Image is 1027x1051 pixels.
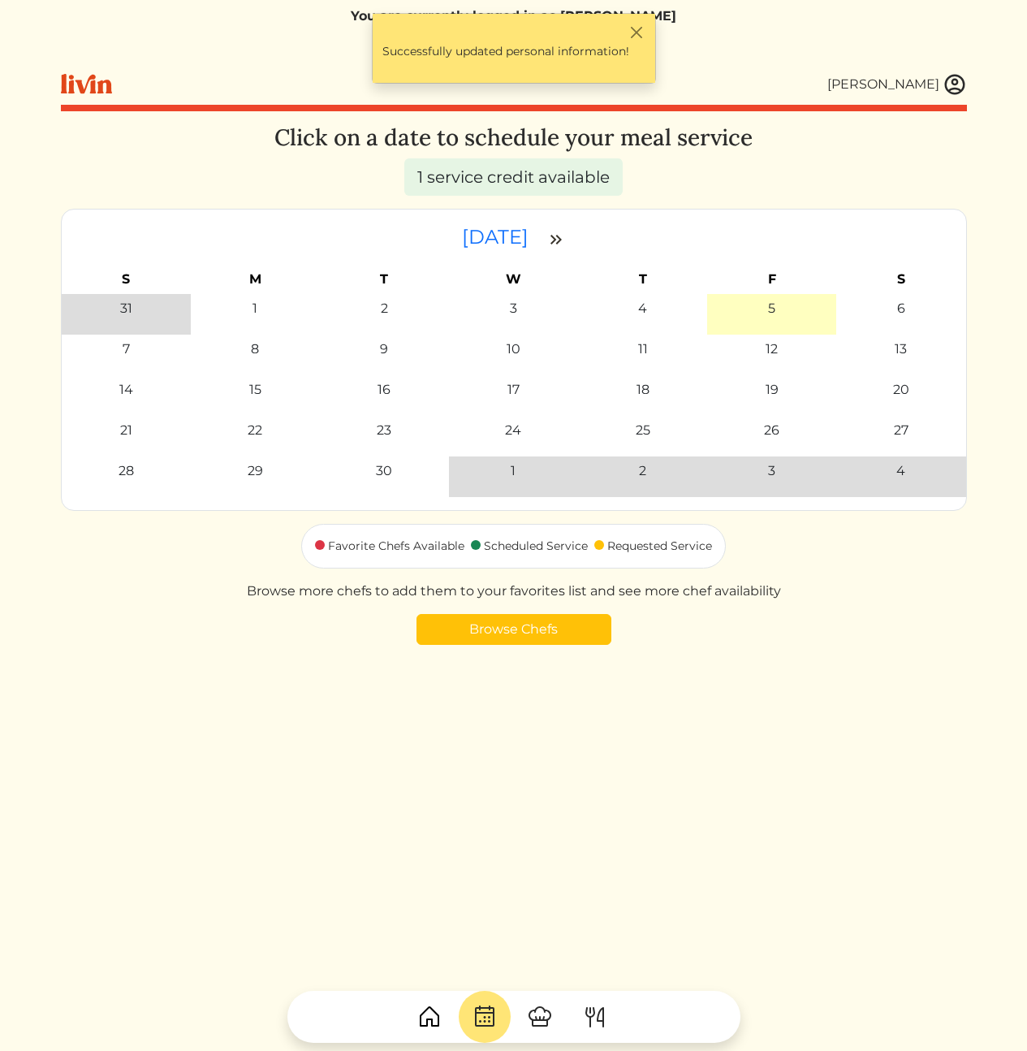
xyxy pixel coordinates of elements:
a: 1 [511,461,516,481]
button: Close [628,24,645,41]
a: 20 [893,380,909,400]
img: user_account-e6e16d2ec92f44fc35f99ef0dc9cddf60790bfa021a6ecb1c896eb5d2907b31c.svg [943,72,967,97]
div: 2 [381,299,388,318]
th: S [62,265,191,294]
a: 13 [895,340,907,359]
div: 6 [897,299,905,318]
p: Browse more chefs to add them to your favorites list and see more chef availability [247,582,781,601]
img: ForkKnife-55491504ffdb50bab0c1e09e7649658475375261d09fd45db06cec23bce548bf.svg [582,1004,608,1030]
div: Scheduled Service [484,538,588,555]
p: Successfully updated personal information! [382,43,645,60]
img: livin-logo-a0d97d1a881af30f6274990eb6222085a2533c92bbd1e4f22c21b4f0d0e3210c.svg [61,74,112,94]
a: [DATE] [462,225,533,249]
th: M [191,265,320,294]
a: 19 [766,380,779,400]
a: 29 [248,461,263,481]
a: 8 [251,340,259,359]
a: 9 [380,340,388,359]
a: 7 [123,340,130,359]
th: T [578,265,707,294]
a: 25 [636,421,650,440]
th: F [707,265,836,294]
h3: Click on a date to schedule your meal service [274,124,753,152]
a: 22 [248,421,262,440]
div: 1 service credit available [404,158,623,196]
div: [PERSON_NAME] [827,75,939,94]
img: House-9bf13187bcbb5817f509fe5e7408150f90897510c4275e13d0d5fca38e0b5951.svg [416,1004,442,1030]
img: ChefHat-a374fb509e4f37eb0702ca99f5f64f3b6956810f32a249b33092029f8484b388.svg [527,1004,553,1030]
a: 3 [768,461,775,481]
div: 31 [120,299,132,318]
a: 14 [119,380,133,400]
a: 4 [896,461,905,481]
a: 24 [505,421,521,440]
a: Browse Chefs [416,614,611,645]
div: 3 [510,299,517,318]
div: 5 [768,299,775,318]
div: Favorite Chefs Available [328,538,464,555]
div: Requested Service [607,538,712,555]
a: 16 [378,380,391,400]
img: double_arrow_right-997dabdd2eccb76564fe50414fa626925505af7f86338824324e960bc414e1a4.svg [546,230,566,249]
a: 27 [894,421,908,440]
a: 11 [638,340,648,359]
time: [DATE] [462,225,529,249]
th: W [449,265,578,294]
a: 30 [376,461,392,481]
a: 18 [636,380,649,400]
a: 17 [507,380,520,400]
a: 15 [249,380,261,400]
a: 12 [766,340,778,359]
a: 28 [119,461,134,481]
a: 23 [377,421,391,440]
a: 21 [120,421,132,440]
img: CalendarDots-5bcf9d9080389f2a281d69619e1c85352834be518fbc73d9501aef674afc0d57.svg [472,1004,498,1030]
div: 1 [252,299,257,318]
th: T [320,265,449,294]
a: 10 [507,340,520,359]
th: S [836,265,965,294]
div: 4 [638,299,647,318]
a: 26 [764,421,779,440]
a: 2 [639,461,646,481]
